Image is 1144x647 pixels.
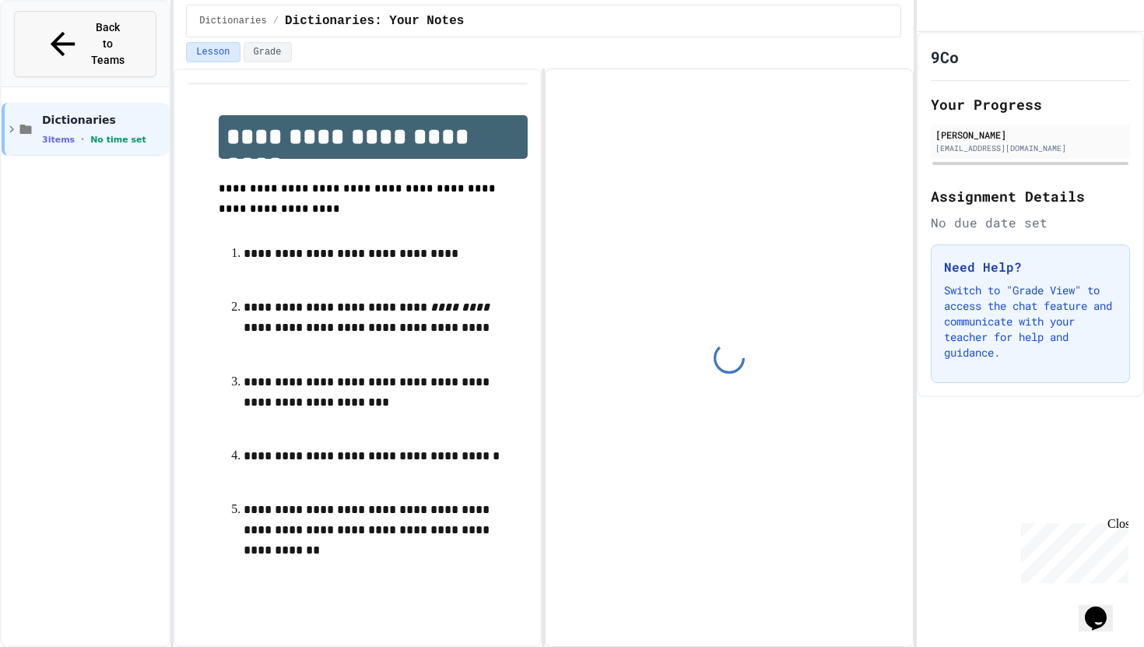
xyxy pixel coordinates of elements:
div: [EMAIL_ADDRESS][DOMAIN_NAME] [935,142,1125,154]
span: 3 items [42,135,75,145]
iframe: chat widget [1079,585,1128,631]
h2: Your Progress [931,93,1130,115]
button: Back to Teams [14,11,156,77]
span: / [273,15,279,27]
h1: 9Co [931,46,959,68]
button: Lesson [186,42,240,62]
span: Dictionaries [42,113,166,127]
div: Chat with us now!Close [6,6,107,99]
p: Switch to "Grade View" to access the chat feature and communicate with your teacher for help and ... [944,283,1117,360]
span: Dictionaries [199,15,266,27]
span: No time set [90,135,146,145]
h3: Need Help? [944,258,1117,276]
h2: Assignment Details [931,185,1130,207]
iframe: chat widget [1015,517,1128,583]
div: No due date set [931,213,1130,232]
span: Back to Teams [90,19,127,69]
div: [PERSON_NAME] [935,128,1125,142]
span: Dictionaries: Your Notes [285,12,464,30]
button: Grade [244,42,292,62]
span: • [81,133,84,146]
